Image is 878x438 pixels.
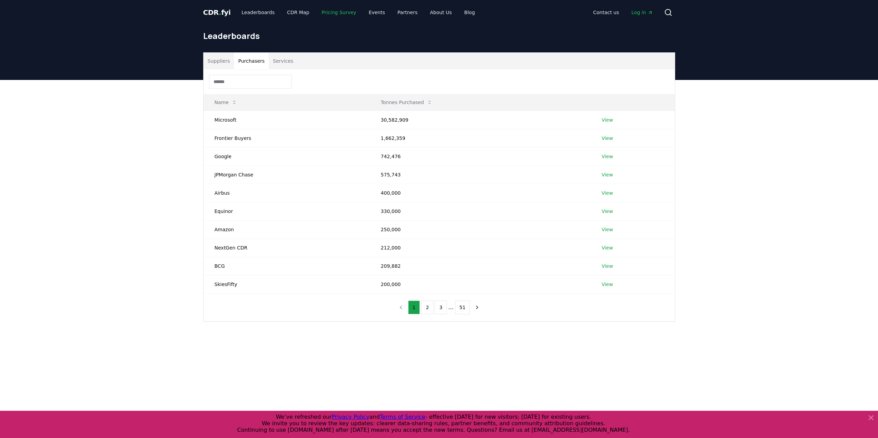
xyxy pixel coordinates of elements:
td: 400,000 [370,184,591,202]
td: 1,662,359 [370,129,591,147]
td: Amazon [204,220,370,238]
td: Microsoft [204,111,370,129]
button: next page [471,301,483,314]
button: Purchasers [234,53,269,69]
a: Blog [459,6,481,19]
nav: Main [588,6,658,19]
li: ... [448,303,453,312]
a: View [602,226,613,233]
span: CDR fyi [203,8,231,17]
a: View [602,190,613,196]
td: Frontier Buyers [204,129,370,147]
a: Log in [626,6,658,19]
a: View [602,171,613,178]
a: View [602,135,613,142]
nav: Main [236,6,480,19]
td: Equinor [204,202,370,220]
a: View [602,281,613,288]
button: Suppliers [204,53,234,69]
button: 51 [455,301,470,314]
button: 2 [421,301,433,314]
td: 209,882 [370,257,591,275]
td: 330,000 [370,202,591,220]
td: 30,582,909 [370,111,591,129]
button: Tonnes Purchased [375,95,438,109]
a: CDR Map [282,6,315,19]
a: CDR.fyi [203,8,231,17]
a: Contact us [588,6,624,19]
a: Leaderboards [236,6,280,19]
span: . [219,8,221,17]
td: 212,000 [370,238,591,257]
a: Partners [392,6,423,19]
a: Events [363,6,391,19]
a: View [602,116,613,123]
button: 3 [435,301,447,314]
td: 200,000 [370,275,591,293]
td: JPMorgan Chase [204,165,370,184]
td: Airbus [204,184,370,202]
button: Services [269,53,297,69]
button: 1 [408,301,420,314]
td: 742,476 [370,147,591,165]
a: About Us [424,6,457,19]
td: 575,743 [370,165,591,184]
a: View [602,244,613,251]
td: 250,000 [370,220,591,238]
td: BCG [204,257,370,275]
td: SkiesFifty [204,275,370,293]
button: Name [209,95,243,109]
a: View [602,153,613,160]
h1: Leaderboards [203,30,675,41]
span: Log in [631,9,653,16]
a: View [602,208,613,215]
td: Google [204,147,370,165]
a: Pricing Survey [316,6,362,19]
a: View [602,263,613,269]
td: NextGen CDR [204,238,370,257]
